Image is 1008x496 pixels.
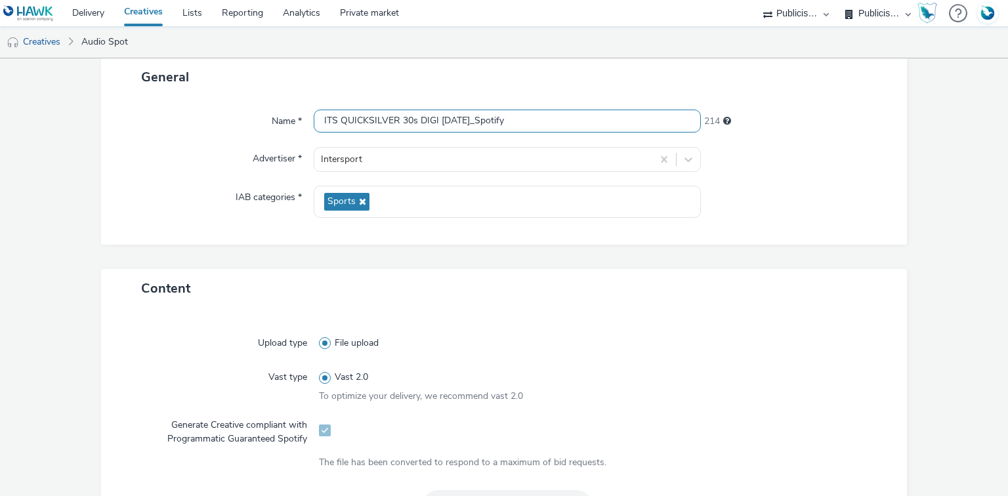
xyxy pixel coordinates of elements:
input: Name [314,110,700,133]
span: General [141,68,189,86]
label: Advertiser * [247,147,307,165]
span: Content [141,279,190,297]
img: Account FR [978,3,997,23]
a: Hawk Academy [917,3,942,24]
span: To optimize your delivery, we recommend vast 2.0 [319,390,523,402]
a: Audio Spot [75,26,135,58]
span: Sports [327,196,356,207]
img: Hawk Academy [917,3,937,24]
img: audio [7,36,20,49]
label: Generate Creative compliant with Programmatic Guaranteed Spotify [125,413,313,445]
span: File upload [335,337,379,350]
img: undefined Logo [3,5,54,22]
label: IAB categories * [230,186,307,204]
label: Name * [266,110,307,128]
span: Vast 2.0 [335,371,368,384]
div: The file has been converted to respond to a maximum of bid requests. [319,456,695,469]
label: Vast type [263,365,312,384]
label: Upload type [253,331,312,350]
div: Maximum 255 characters [723,115,731,128]
span: 214 [704,115,720,128]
